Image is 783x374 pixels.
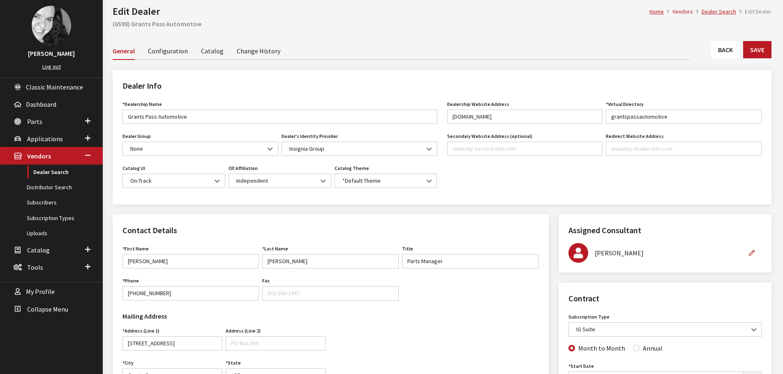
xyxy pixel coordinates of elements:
a: Change History [237,42,280,59]
input: www.my-dealer-site.com [606,142,762,156]
span: *Default Theme [340,177,432,185]
span: Insignia Group [282,142,437,156]
label: Annual [643,343,663,353]
span: IG Suite [568,322,762,337]
label: Last Name [262,245,288,252]
a: Configuration [148,42,188,59]
span: Collapse Menu [27,305,68,313]
img: Roger Schmidt [568,243,588,263]
label: First Name [122,245,149,252]
span: IG Suite [574,325,756,334]
span: On-Track [122,174,225,188]
span: Classic Maintenance [26,83,83,91]
input: Doe [262,254,399,268]
div: [PERSON_NAME] [595,248,742,258]
span: Parts [27,117,42,126]
span: Applications [27,135,63,143]
li: Vendors [664,7,693,16]
label: Catalog UI [122,165,145,172]
span: Independent [229,174,331,188]
span: My Profile [26,288,55,296]
li: Edit Dealer [736,7,771,16]
a: Dealer Search [702,8,736,15]
label: Address (Line 1) [122,327,159,335]
input: site-name [606,110,762,124]
span: *Default Theme [335,174,437,188]
span: None [128,145,273,153]
label: Start Date [568,363,594,370]
label: *Virtual Directory [606,101,644,108]
h3: Mailing Address [122,311,326,321]
input: 803-366-1047 [262,286,399,301]
h2: Contact Details [122,224,539,236]
a: Home [649,8,664,15]
h2: (6598) Grants Pass Automotive [113,19,771,29]
label: *Dealership Name [122,101,162,108]
span: Dashboard [26,100,56,108]
button: Edit Assigned Consultant [742,246,762,260]
label: Dealer Group [122,133,151,140]
h1: Edit Dealer [113,4,649,19]
h2: Assigned Consultant [568,224,762,236]
label: Catalog Theme [335,165,369,172]
label: Dealer's Identity Provider [282,133,338,140]
label: Fax [262,277,270,285]
label: State [226,359,241,367]
label: Month to Month [578,343,625,353]
input: My Dealer [122,110,437,124]
label: Title [402,245,413,252]
a: General [113,42,135,60]
input: www.my-second-site.com [447,142,603,156]
label: Secondary Website Address (optional) [447,133,532,140]
label: Address (Line 2) [226,327,261,335]
label: Subscription Type [568,313,610,321]
input: www.my-dealer-site.com [447,110,603,124]
h2: Dealer Info [122,80,762,92]
span: Independent [234,177,326,185]
label: Dealership Website Address [447,101,509,108]
a: Back [711,41,740,58]
h2: Contract [568,292,762,305]
span: Tools [27,263,43,271]
label: Redirect Website Address [606,133,664,140]
input: Manager [402,254,538,268]
span: Catalog [27,246,50,254]
label: Phone [122,277,139,285]
input: 153 South Oakland Avenue [122,336,222,351]
img: Khrystal Dorton [32,6,71,45]
span: On-Track [128,177,220,185]
span: Vendors [27,152,51,161]
input: John [122,254,259,268]
label: City [122,359,134,367]
span: Insignia Group [287,145,432,153]
input: PO Box 000 [226,336,326,351]
h3: [PERSON_NAME] [8,48,95,58]
a: Log out [42,63,61,70]
button: Save [743,41,771,58]
span: None [122,142,278,156]
a: Catalog [201,42,224,59]
input: 888-579-4458 [122,286,259,301]
label: OE Affiliation [229,165,258,172]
